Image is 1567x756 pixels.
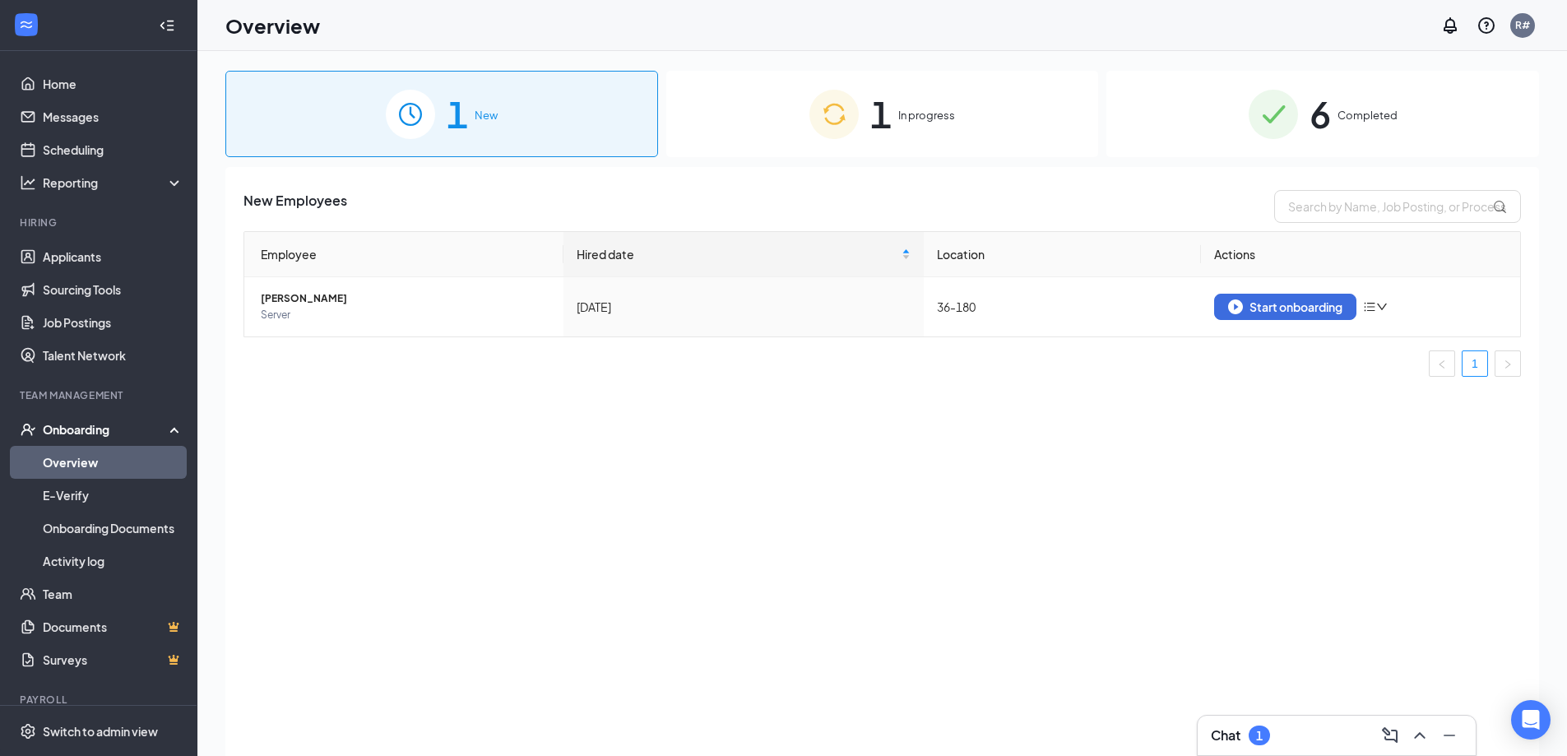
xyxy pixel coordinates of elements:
a: DocumentsCrown [43,610,183,643]
td: 36-180 [924,277,1201,336]
h1: Overview [225,12,320,39]
div: Onboarding [43,421,169,438]
span: New [475,107,498,123]
th: Actions [1201,232,1520,277]
a: 1 [1463,351,1487,376]
span: down [1376,301,1388,313]
button: left [1429,350,1455,377]
li: 1 [1462,350,1488,377]
span: New Employees [243,190,347,223]
button: Start onboarding [1214,294,1356,320]
a: SurveysCrown [43,643,183,676]
a: Messages [43,100,183,133]
a: E-Verify [43,479,183,512]
a: Applicants [43,240,183,273]
input: Search by Name, Job Posting, or Process [1274,190,1521,223]
svg: Analysis [20,174,36,191]
span: Server [261,307,550,323]
svg: ChevronUp [1410,726,1430,745]
button: right [1495,350,1521,377]
div: Hiring [20,216,180,230]
button: ChevronUp [1407,722,1433,749]
a: Activity log [43,545,183,577]
span: right [1503,359,1513,369]
a: Sourcing Tools [43,273,183,306]
button: Minimize [1436,722,1463,749]
span: 1 [447,86,468,142]
a: Scheduling [43,133,183,166]
span: [PERSON_NAME] [261,290,550,307]
span: 1 [870,86,892,142]
svg: Minimize [1440,726,1459,745]
svg: WorkstreamLogo [18,16,35,33]
h3: Chat [1211,726,1240,744]
span: In progress [898,107,955,123]
span: Completed [1338,107,1398,123]
th: Location [924,232,1201,277]
svg: QuestionInfo [1477,16,1496,35]
a: Talent Network [43,339,183,372]
svg: UserCheck [20,421,36,438]
span: 6 [1310,86,1331,142]
svg: ComposeMessage [1380,726,1400,745]
span: Hired date [577,245,898,263]
a: Team [43,577,183,610]
svg: Notifications [1440,16,1460,35]
svg: Collapse [159,17,175,34]
div: Switch to admin view [43,723,158,740]
span: bars [1363,300,1376,313]
th: Employee [244,232,563,277]
div: Reporting [43,174,184,191]
a: Job Postings [43,306,183,339]
li: Previous Page [1429,350,1455,377]
span: left [1437,359,1447,369]
a: Home [43,67,183,100]
div: Team Management [20,388,180,402]
li: Next Page [1495,350,1521,377]
div: Start onboarding [1228,299,1342,314]
div: Open Intercom Messenger [1511,700,1551,740]
div: [DATE] [577,298,911,316]
div: 1 [1256,729,1263,743]
a: Onboarding Documents [43,512,183,545]
button: ComposeMessage [1377,722,1403,749]
div: R# [1515,18,1530,32]
div: Payroll [20,693,180,707]
a: Overview [43,446,183,479]
svg: Settings [20,723,36,740]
